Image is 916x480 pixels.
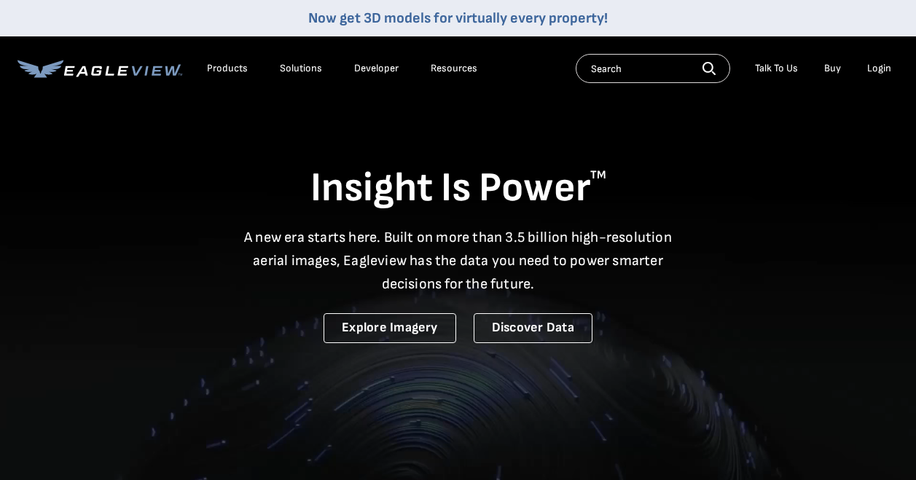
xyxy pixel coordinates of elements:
[474,313,592,343] a: Discover Data
[235,226,681,296] p: A new era starts here. Built on more than 3.5 billion high-resolution aerial images, Eagleview ha...
[867,62,891,75] div: Login
[354,62,399,75] a: Developer
[755,62,798,75] div: Talk To Us
[308,9,608,27] a: Now get 3D models for virtually every property!
[590,168,606,182] sup: TM
[576,54,730,83] input: Search
[824,62,841,75] a: Buy
[431,62,477,75] div: Resources
[17,163,899,214] h1: Insight Is Power
[207,62,248,75] div: Products
[280,62,322,75] div: Solutions
[324,313,456,343] a: Explore Imagery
